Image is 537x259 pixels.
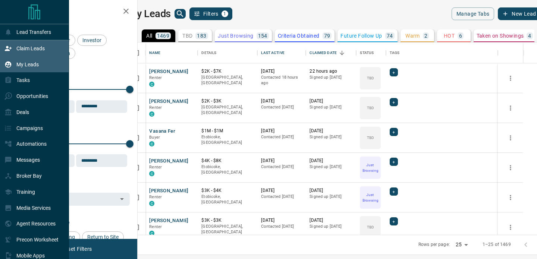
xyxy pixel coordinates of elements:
span: + [392,158,395,165]
p: Signed up [DATE] [310,75,352,80]
button: more [505,192,516,203]
p: $2K - $3K [201,98,254,104]
p: Future Follow Up [340,33,382,38]
p: 4 [528,33,531,38]
p: [DATE] [310,98,352,104]
div: Details [198,42,257,63]
p: 154 [258,33,267,38]
button: Manage Tabs [452,7,494,20]
p: 22 hours ago [310,68,352,75]
p: 183 [197,33,206,38]
h1: My Leads [128,8,171,20]
p: TBD [367,105,374,111]
div: Status [356,42,386,63]
span: Renter [149,75,162,80]
p: Signed up [DATE] [310,104,352,110]
button: Vasana Fer [149,128,175,135]
div: + [390,217,398,225]
div: + [390,158,398,166]
div: condos.ca [149,171,154,176]
p: [DATE] [261,68,302,75]
button: more [505,73,516,84]
p: Taken on Showings [477,33,524,38]
div: Investor [77,35,107,46]
span: 1 [222,11,227,16]
p: Warm [405,33,420,38]
span: Return to Site [85,234,121,240]
div: + [390,68,398,76]
p: $3K - $4K [201,187,254,194]
div: + [390,187,398,196]
span: + [392,188,395,195]
div: Return to Site [82,231,124,243]
div: Status [360,42,374,63]
span: Renter [149,165,162,170]
div: Tags [390,42,399,63]
div: Last Active [257,42,306,63]
div: + [390,128,398,136]
div: condos.ca [149,231,154,236]
p: Etobicoke, [GEOGRAPHIC_DATA] [201,194,254,205]
span: Renter [149,195,162,199]
p: TBD [182,33,192,38]
p: [DATE] [261,128,302,134]
p: 74 [387,33,393,38]
p: Contacted [DATE] [261,224,302,230]
p: $4K - $8K [201,158,254,164]
p: [DATE] [261,158,302,164]
button: more [505,162,516,173]
span: Buyer [149,135,160,140]
p: 1469 [157,33,170,38]
span: Renter [149,224,162,229]
p: TBD [367,135,374,140]
p: 1–25 of 1469 [483,241,511,248]
p: [DATE] [261,187,302,194]
div: Name [145,42,198,63]
p: Contacted [DATE] [261,104,302,110]
h2: Filters [24,7,130,16]
p: [DATE] [310,217,352,224]
p: TBD [367,224,374,230]
button: [PERSON_NAME] [149,187,188,195]
span: Renter [149,105,162,110]
button: [PERSON_NAME] [149,158,188,165]
div: condos.ca [149,82,154,87]
div: Details [201,42,216,63]
div: Claimed Date [310,42,337,63]
p: TBD [367,75,374,81]
div: Tags [386,42,498,63]
button: [PERSON_NAME] [149,217,188,224]
p: Contacted [DATE] [261,134,302,140]
p: Signed up [DATE] [310,224,352,230]
p: $1M - $1M [201,128,254,134]
div: Claimed Date [306,42,356,63]
p: $3K - $3K [201,217,254,224]
p: All [146,33,152,38]
p: 79 [324,33,330,38]
button: Sort [337,48,347,58]
button: more [505,132,516,143]
p: [DATE] [310,158,352,164]
button: search button [175,9,186,19]
p: [GEOGRAPHIC_DATA], [GEOGRAPHIC_DATA] [201,75,254,86]
p: [DATE] [310,128,352,134]
div: condos.ca [149,111,154,117]
p: 6 [459,33,462,38]
p: [DATE] [310,187,352,194]
p: 2 [424,33,427,38]
p: Rows per page: [418,241,450,248]
p: [DATE] [261,98,302,104]
span: + [392,69,395,76]
span: + [392,98,395,106]
button: [PERSON_NAME] [149,68,188,75]
p: Signed up [DATE] [310,194,352,200]
p: Criteria Obtained [278,33,320,38]
p: Just Browsing [218,33,253,38]
button: Open [117,194,127,204]
div: Name [149,42,160,63]
div: 25 [453,239,471,250]
div: condos.ca [149,201,154,206]
p: [GEOGRAPHIC_DATA], [GEOGRAPHIC_DATA] [201,104,254,116]
button: Filters1 [189,7,232,20]
p: Contacted 18 hours ago [261,75,302,86]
